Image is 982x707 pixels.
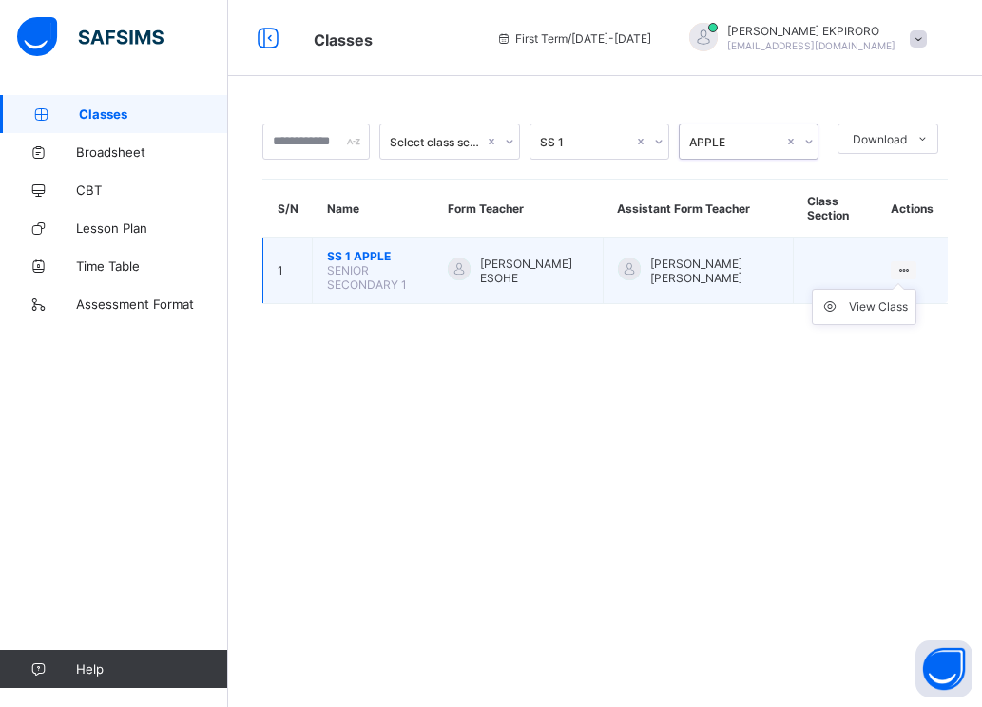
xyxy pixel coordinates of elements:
th: Assistant Form Teacher [603,180,793,238]
span: Assessment Format [76,296,228,312]
td: 1 [263,238,313,304]
span: SENIOR SECONDARY 1 [327,263,407,292]
span: Classes [79,106,228,122]
th: S/N [263,180,313,238]
span: [PERSON_NAME] ESOHE [480,257,587,285]
span: Classes [314,30,373,49]
th: Actions [876,180,948,238]
div: Select class section [390,135,484,149]
span: Lesson Plan [76,220,228,236]
button: Open asap [915,640,972,697]
span: Help [76,661,227,677]
span: session/term information [496,31,651,46]
div: SS 1 [540,135,634,149]
span: Download [853,132,907,146]
span: [PERSON_NAME] EKPIRORO [727,24,895,38]
span: [EMAIL_ADDRESS][DOMAIN_NAME] [727,40,895,51]
span: Broadsheet [76,144,228,160]
div: APPLE [689,135,783,149]
div: View Class [849,297,908,316]
span: CBT [76,182,228,198]
img: safsims [17,17,164,57]
span: [PERSON_NAME] [PERSON_NAME] [650,257,779,285]
th: Name [313,180,433,238]
span: Time Table [76,258,228,274]
th: Form Teacher [433,180,603,238]
span: SS 1 APPLE [327,249,418,263]
th: Class Section [793,180,876,238]
div: JOSEPHEKPIRORO [670,23,936,54]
